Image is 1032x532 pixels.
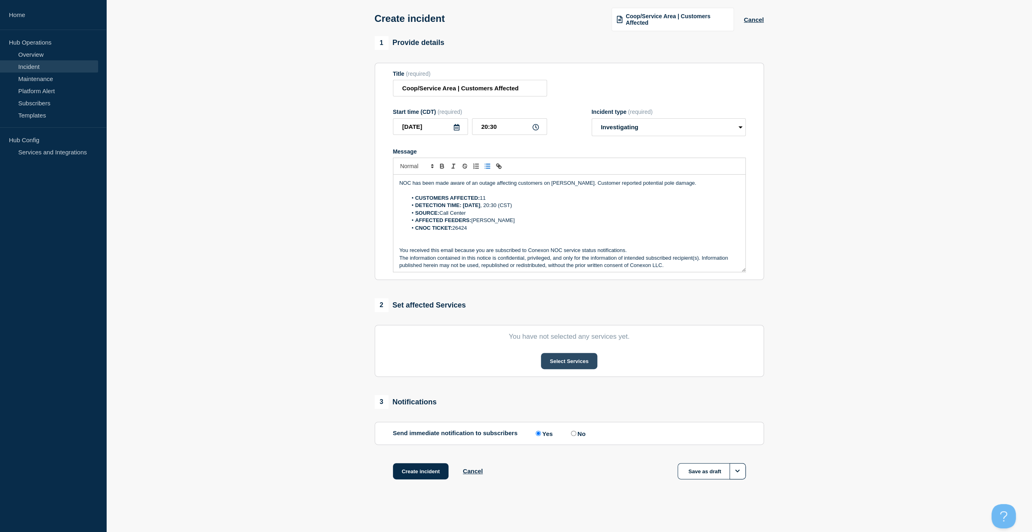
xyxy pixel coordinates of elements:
span: 2 [375,298,388,312]
div: Start time (CDT) [393,109,547,115]
button: Save as draft [678,463,746,479]
button: Options [729,463,746,479]
span: Coop/Service Area | Customers Affected [626,13,729,26]
button: Toggle strikethrough text [459,161,470,171]
div: Message [393,148,746,155]
input: Title [393,80,547,96]
li: Call Center [407,209,739,217]
button: Toggle italic text [448,161,459,171]
span: 1 [375,36,388,50]
span: 3 [375,395,388,409]
div: Notifications [375,395,437,409]
li: [PERSON_NAME] [407,217,739,224]
div: Incident type [592,109,746,115]
img: template icon [617,16,622,23]
select: Incident type [592,118,746,136]
li: 11 [407,194,739,202]
strong: CUSTOMERS AFFECTED: [415,195,480,201]
li: 26424 [407,224,739,232]
strong: AFFECTED FEEDERS: [415,217,472,223]
div: Title [393,71,547,77]
span: (required) [406,71,431,77]
input: YYYY-MM-DD [393,118,468,135]
div: Provide details [375,36,444,50]
button: Cancel [744,16,764,23]
button: Create incident [393,463,449,479]
h1: Create incident [375,13,445,24]
label: No [569,429,586,437]
p: NOC has been made aware of an outage affecting customers on [PERSON_NAME]. Customer reported pote... [399,179,739,187]
strong: SOURCE: [415,210,440,216]
button: Select Services [541,353,597,369]
span: Font size [397,161,436,171]
p: Send immediate notification to subscribers [393,429,518,437]
p: You have not selected any services yet. [393,333,746,341]
p: The information contained in this notice is confidential, privileged, and only for the informatio... [399,254,739,269]
strong: CNOC TICKET: [415,225,453,231]
button: Toggle bold text [436,161,448,171]
li: , 20:30 (CST) [407,202,739,209]
input: Yes [536,431,541,436]
span: (required) [628,109,653,115]
p: You received this email because you are subscribed to Conexon NOC service status notifications. [399,247,739,254]
button: Toggle bulleted list [482,161,493,171]
div: Message [393,175,745,272]
strong: DETECTION TIME: [DATE] [415,202,481,208]
div: Send immediate notification to subscribers [393,429,746,437]
button: Toggle link [493,161,504,171]
div: Set affected Services [375,298,466,312]
button: Cancel [463,468,483,474]
button: Toggle ordered list [470,161,482,171]
iframe: Help Scout Beacon - Open [991,504,1016,528]
input: No [571,431,576,436]
span: (required) [438,109,462,115]
input: HH:MM [472,118,547,135]
label: Yes [534,429,553,437]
